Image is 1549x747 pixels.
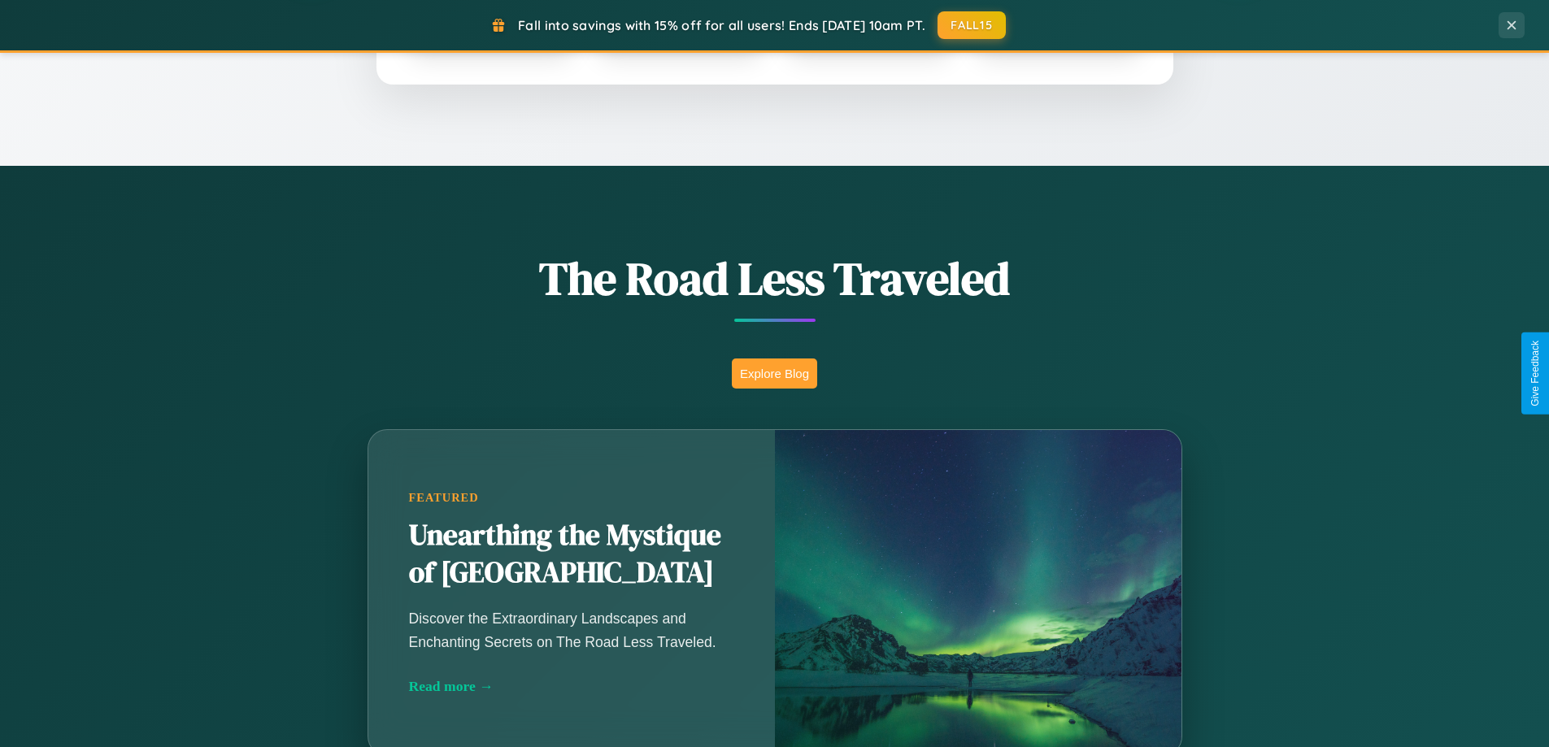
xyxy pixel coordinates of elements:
h2: Unearthing the Mystique of [GEOGRAPHIC_DATA] [409,517,734,592]
div: Give Feedback [1529,341,1541,406]
span: Fall into savings with 15% off for all users! Ends [DATE] 10am PT. [518,17,925,33]
button: FALL15 [938,11,1006,39]
p: Discover the Extraordinary Landscapes and Enchanting Secrets on The Road Less Traveled. [409,607,734,653]
h1: The Road Less Traveled [287,247,1263,310]
div: Read more → [409,678,734,695]
button: Explore Blog [732,358,817,389]
div: Featured [409,491,734,505]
